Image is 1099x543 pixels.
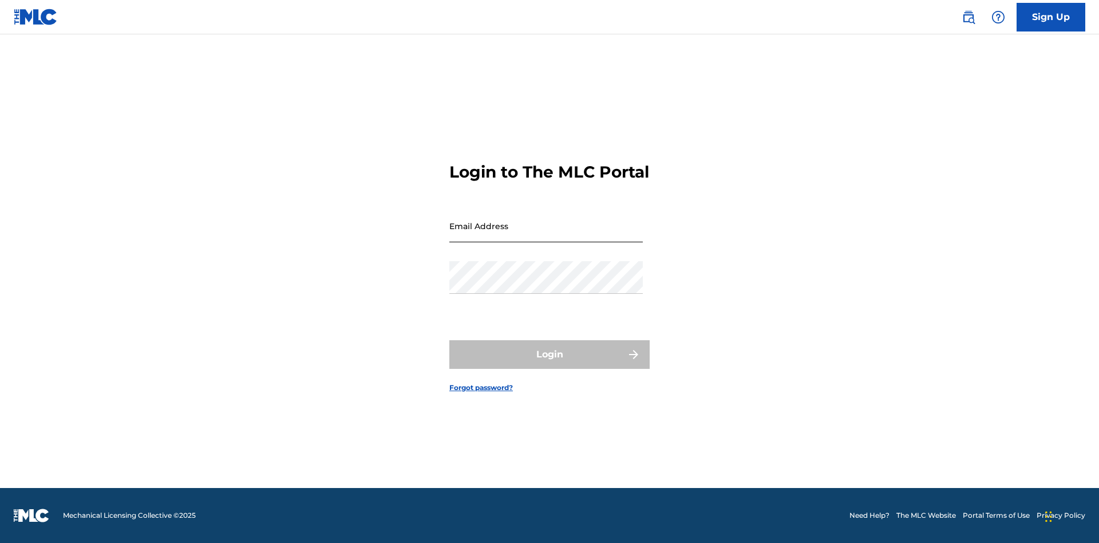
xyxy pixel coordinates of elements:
a: Need Help? [849,510,890,521]
a: Forgot password? [449,383,513,393]
span: Mechanical Licensing Collective © 2025 [63,510,196,521]
div: Drag [1045,499,1052,534]
a: The MLC Website [896,510,956,521]
a: Public Search [957,6,980,29]
div: Help [987,6,1010,29]
a: Privacy Policy [1037,510,1085,521]
img: help [991,10,1005,24]
img: MLC Logo [14,9,58,25]
a: Portal Terms of Use [963,510,1030,521]
iframe: Chat Widget [1042,488,1099,543]
h3: Login to The MLC Portal [449,162,649,182]
img: search [962,10,975,24]
img: logo [14,509,49,522]
a: Sign Up [1017,3,1085,32]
